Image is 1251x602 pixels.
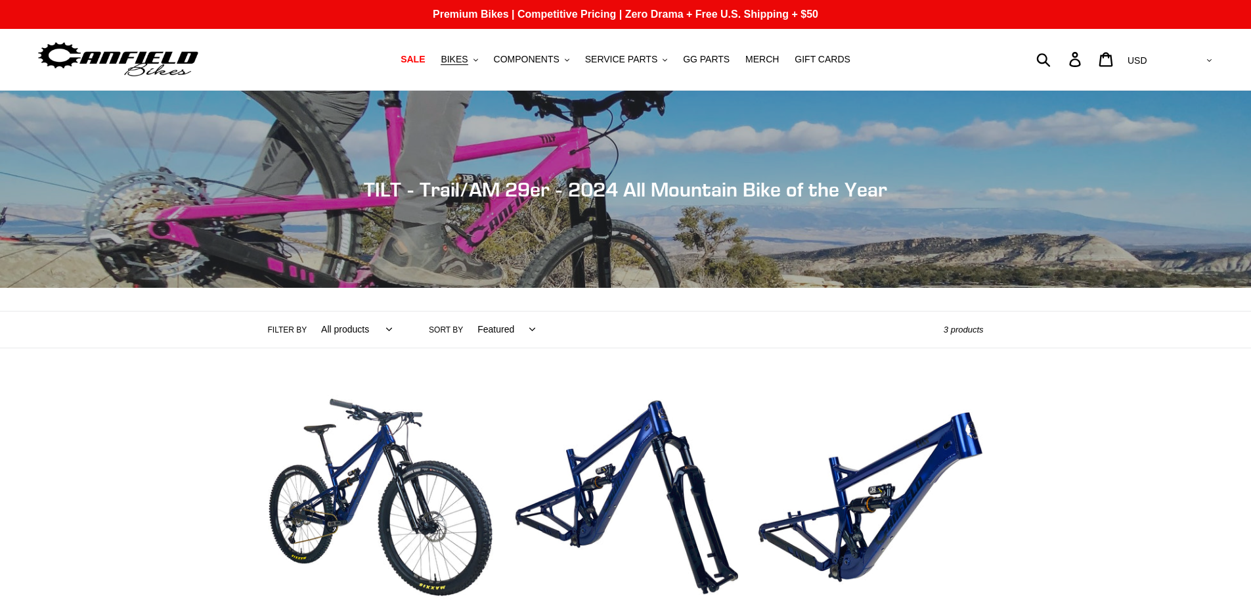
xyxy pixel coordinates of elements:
span: GG PARTS [683,54,730,65]
input: Search [1043,45,1077,74]
span: BIKES [441,54,468,65]
span: SALE [401,54,425,65]
span: COMPONENTS [494,54,560,65]
label: Sort by [429,324,463,336]
a: GG PARTS [676,51,736,68]
span: 3 products [944,325,984,335]
label: Filter by [268,324,307,336]
a: GIFT CARDS [788,51,857,68]
button: BIKES [434,51,484,68]
span: SERVICE PARTS [585,54,657,65]
span: GIFT CARDS [795,54,850,65]
a: SALE [394,51,431,68]
span: TILT - Trail/AM 29er - 2024 All Mountain Bike of the Year [364,177,887,201]
button: COMPONENTS [487,51,576,68]
a: MERCH [739,51,785,68]
img: Canfield Bikes [36,39,200,80]
span: MERCH [745,54,779,65]
button: SERVICE PARTS [579,51,674,68]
